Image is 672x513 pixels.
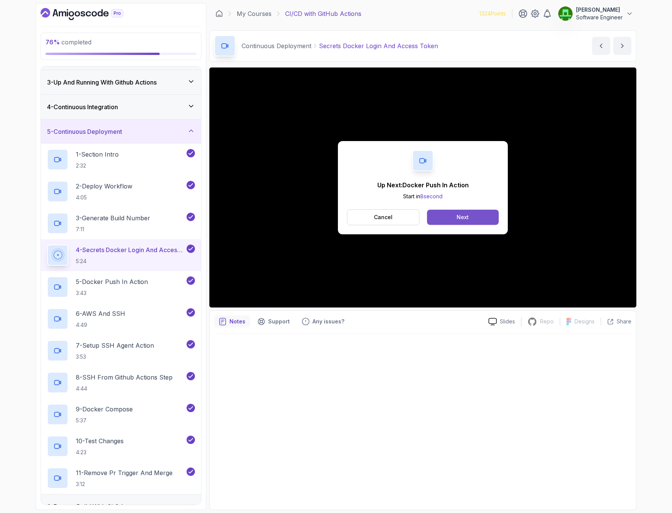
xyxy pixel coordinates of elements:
[76,373,173,382] p: 8 - SSH From Github Actions Step
[229,318,245,325] p: Notes
[47,468,195,489] button: 11-Remove Pr Trigger And Merge3:12
[76,226,150,233] p: 7:11
[47,102,118,111] h3: 4 - Continuous Integration
[76,257,185,265] p: 5:24
[540,318,554,325] p: Repo
[613,37,631,55] button: next content
[47,245,195,266] button: 4-Secrets Docker Login And Access Token5:24
[76,162,119,169] p: 2:32
[47,181,195,202] button: 2-Deploy Workflow4:05
[268,318,290,325] p: Support
[47,372,195,393] button: 8-SSH From Github Actions Step4:44
[297,315,349,328] button: Feedback button
[214,315,250,328] button: notes button
[592,37,610,55] button: previous content
[576,14,623,21] p: Software Engineer
[601,318,631,325] button: Share
[312,318,344,325] p: Any issues?
[76,449,124,456] p: 4:23
[76,405,133,414] p: 9 - Docker Compose
[576,6,623,14] p: [PERSON_NAME]
[76,468,173,477] p: 11 - Remove Pr Trigger And Merge
[253,315,294,328] button: Support button
[374,213,393,221] p: Cancel
[482,318,521,326] a: Slides
[377,193,469,200] p: Start in
[617,318,631,325] p: Share
[237,9,272,18] a: My Courses
[47,127,122,136] h3: 5 - Continuous Deployment
[500,318,515,325] p: Slides
[347,209,419,225] button: Cancel
[76,289,148,297] p: 3:43
[420,193,443,199] span: 8 second
[47,340,195,361] button: 7-Setup SSH Agent Action3:53
[377,180,469,190] p: Up Next: Docker Push In Action
[46,38,91,46] span: completed
[76,213,150,223] p: 3 - Generate Build Number
[47,436,195,457] button: 10-Test Changes4:23
[479,10,506,17] p: 1324 Points
[76,277,148,286] p: 5 - Docker Push In Action
[76,385,173,392] p: 4:44
[47,308,195,329] button: 6-AWS And SSH4:49
[76,436,124,446] p: 10 - Test Changes
[47,502,123,511] h3: 6 - Feature Build With Ci Cd
[457,213,469,221] div: Next
[47,276,195,298] button: 5-Docker Push In Action3:43
[319,41,438,50] p: Secrets Docker Login And Access Token
[575,318,595,325] p: Designs
[76,353,154,361] p: 3:53
[76,194,132,201] p: 4:05
[76,341,154,350] p: 7 - Setup SSH Agent Action
[76,182,132,191] p: 2 - Deploy Workflow
[46,38,60,46] span: 76 %
[209,67,636,307] iframe: 4 - Secrets Docker Login and Access Token
[76,417,133,424] p: 5:37
[47,78,157,87] h3: 3 - Up And Running With Github Actions
[427,210,499,225] button: Next
[76,309,125,318] p: 6 - AWS And SSH
[285,9,361,18] p: CI/CD with GitHub Actions
[76,245,185,254] p: 4 - Secrets Docker Login And Access Token
[47,404,195,425] button: 9-Docker Compose5:37
[41,95,201,119] button: 4-Continuous Integration
[215,10,223,17] a: Dashboard
[242,41,311,50] p: Continuous Deployment
[47,213,195,234] button: 3-Generate Build Number7:11
[47,149,195,170] button: 1-Section Intro2:32
[76,480,173,488] p: 3:12
[76,150,119,159] p: 1 - Section Intro
[76,321,125,329] p: 4:49
[41,8,141,20] a: Dashboard
[41,119,201,144] button: 5-Continuous Deployment
[558,6,633,21] button: user profile image[PERSON_NAME]Software Engineer
[558,6,573,21] img: user profile image
[41,70,201,94] button: 3-Up And Running With Github Actions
